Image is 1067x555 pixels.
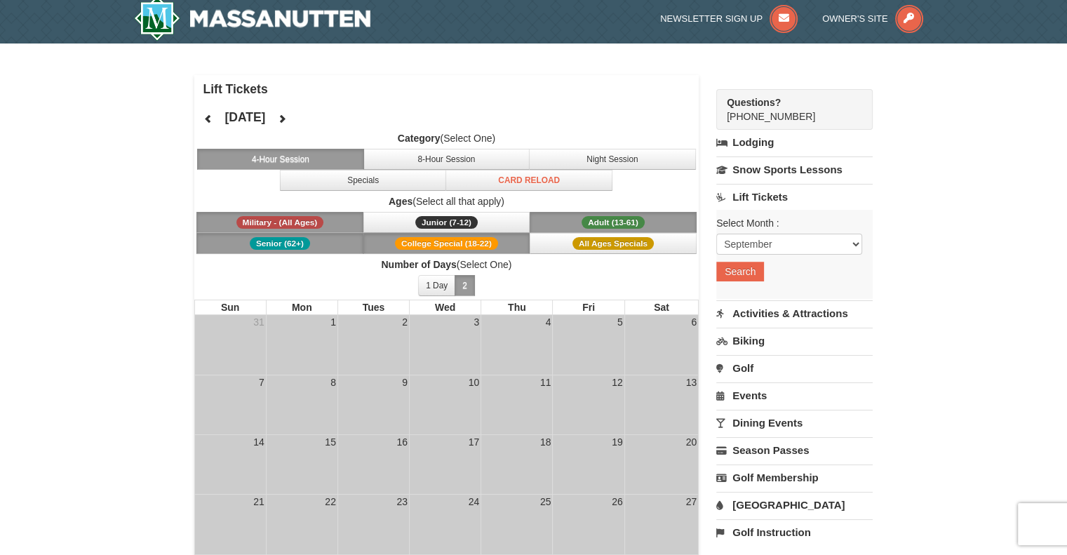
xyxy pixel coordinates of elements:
[530,212,697,233] button: Adult (13-61)
[481,300,552,315] th: Thu
[716,300,873,326] a: Activities & Attractions
[716,437,873,463] a: Season Passes
[415,216,478,229] span: Junior (7-12)
[552,300,624,315] th: Fri
[660,13,763,24] span: Newsletter Sign Up
[197,149,364,170] button: 4-Hour Session
[716,328,873,354] a: Biking
[196,233,363,254] button: Senior (62+)
[250,237,310,250] span: Senior (62+)
[716,262,764,281] button: Search
[418,275,455,296] button: 1 Day
[716,464,873,490] a: Golf Membership
[716,216,862,230] label: Select Month :
[252,495,266,509] div: 21
[194,300,266,315] th: Sun
[395,495,409,509] div: 23
[685,495,699,509] div: 27
[716,156,873,182] a: Snow Sports Lessons
[690,315,698,329] div: 6
[266,300,337,315] th: Mon
[582,216,645,229] span: Adult (13-61)
[616,315,624,329] div: 5
[822,13,923,24] a: Owner's Site
[572,237,654,250] span: All Ages Specials
[539,495,553,509] div: 25
[323,495,337,509] div: 22
[822,13,888,24] span: Owner's Site
[624,300,699,315] th: Sat
[196,212,363,233] button: Military - (All Ages)
[401,315,409,329] div: 2
[363,233,530,254] button: College Special (18-22)
[539,435,553,449] div: 18
[395,435,409,449] div: 16
[337,300,409,315] th: Tues
[610,495,624,509] div: 26
[727,97,781,108] strong: Questions?
[194,258,699,272] label: (Select One)
[685,435,699,449] div: 20
[194,131,699,145] label: (Select One)
[363,212,530,233] button: Junior (7-12)
[716,382,873,408] a: Events
[203,82,699,96] h4: Lift Tickets
[252,435,266,449] div: 14
[398,133,441,144] strong: Category
[401,375,409,389] div: 9
[660,13,798,24] a: Newsletter Sign Up
[381,259,456,270] strong: Number of Days
[610,375,624,389] div: 12
[716,410,873,436] a: Dining Events
[329,315,337,329] div: 1
[395,237,498,250] span: College Special (18-22)
[445,170,612,191] button: Card Reload
[329,375,337,389] div: 8
[455,275,475,296] button: 2
[685,375,699,389] div: 13
[467,435,481,449] div: 17
[716,492,873,518] a: [GEOGRAPHIC_DATA]
[472,315,481,329] div: 3
[610,435,624,449] div: 19
[467,375,481,389] div: 10
[409,300,481,315] th: Wed
[539,375,553,389] div: 11
[716,519,873,545] a: Golf Instruction
[323,435,337,449] div: 15
[194,194,699,208] label: (Select all that apply)
[529,149,696,170] button: Night Session
[236,216,324,229] span: Military - (All Ages)
[389,196,412,207] strong: Ages
[224,110,265,124] h4: [DATE]
[716,130,873,155] a: Lodging
[252,315,266,329] div: 31
[716,355,873,381] a: Golf
[280,170,447,191] button: Specials
[727,95,847,122] span: [PHONE_NUMBER]
[363,149,530,170] button: 8-Hour Session
[544,315,553,329] div: 4
[467,495,481,509] div: 24
[530,233,697,254] button: All Ages Specials
[716,184,873,210] a: Lift Tickets
[257,375,266,389] div: 7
